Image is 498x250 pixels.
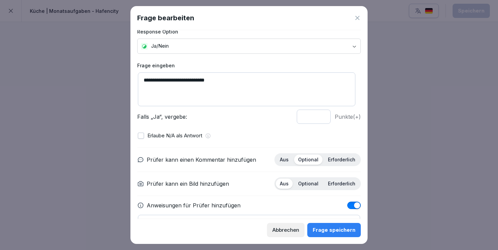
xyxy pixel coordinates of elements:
[147,180,229,188] p: Prüfer kann ein Bild hinzufügen
[328,157,355,163] p: Erforderlich
[272,226,299,234] div: Abbrechen
[335,113,361,121] p: Punkte (+)
[298,157,318,163] p: Optional
[328,181,355,187] p: Erforderlich
[298,181,318,187] p: Optional
[280,157,289,163] p: Aus
[280,181,289,187] p: Aus
[147,156,256,164] p: Prüfer kann einen Kommentar hinzufügen
[137,13,194,23] h1: Frage bearbeiten
[307,223,361,237] button: Frage speichern
[267,223,305,237] button: Abbrechen
[147,132,202,140] p: Erlaube N/A als Antwort
[137,62,361,69] label: Frage eingeben
[137,113,293,121] p: Falls „Ja“, vergebe:
[137,28,361,35] label: Response Option
[147,201,241,209] p: Anweisungen für Prüfer hinzufügen
[313,226,355,234] div: Frage speichern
